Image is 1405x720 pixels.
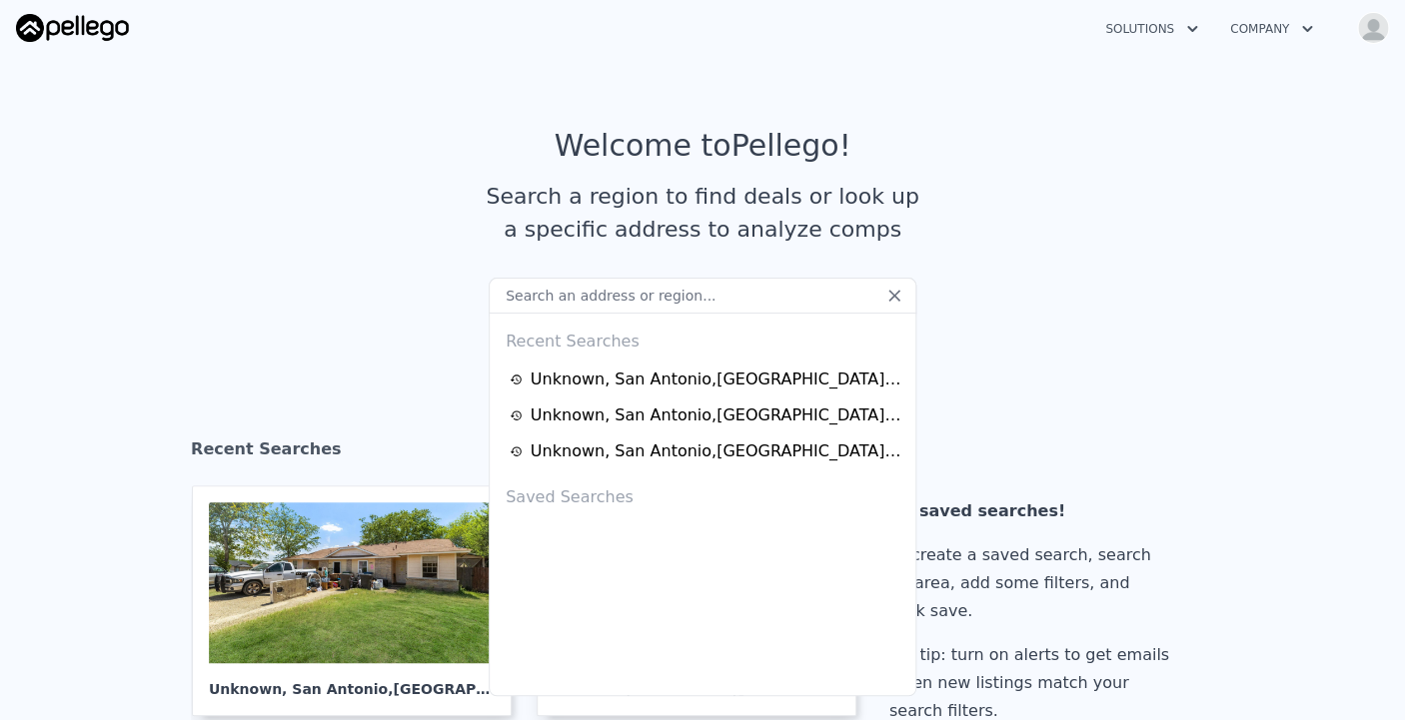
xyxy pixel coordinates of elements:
div: Unknown , San Antonio , [GEOGRAPHIC_DATA] 78220 [531,439,901,463]
span: , [GEOGRAPHIC_DATA] 78250 [388,681,611,697]
div: Welcome to Pellego ! [555,128,851,164]
button: Solutions [1089,11,1214,47]
div: Saved Searches [498,469,907,517]
img: Pellego [16,14,129,42]
input: Search an address or region... [489,278,916,314]
span: , [GEOGRAPHIC_DATA] 78210 [732,681,955,697]
div: Unknown , San Antonio , [GEOGRAPHIC_DATA] 78210 [531,403,901,427]
a: Unknown, San Antonio,[GEOGRAPHIC_DATA] 78210 [510,403,901,427]
div: Unknown , San Antonio , [GEOGRAPHIC_DATA] 78250 [531,367,901,391]
a: Unknown, San Antonio,[GEOGRAPHIC_DATA] 78220 [510,439,901,463]
button: Company [1214,11,1329,47]
div: To create a saved search, search an area, add some filters, and click save. [889,541,1177,625]
a: Unknown, San Antonio,[GEOGRAPHIC_DATA] 78250 [510,367,901,391]
div: Search a region to find deals or look up a specific address to analyze comps [479,180,926,246]
div: No saved searches! [889,497,1177,525]
div: Recent Searches [191,421,1214,485]
a: Unknown, San Antonio,[GEOGRAPHIC_DATA] 78250 [192,485,528,716]
div: Recent Searches [498,314,907,361]
div: Unknown , San Antonio [209,663,495,699]
img: avatar [1357,12,1389,44]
